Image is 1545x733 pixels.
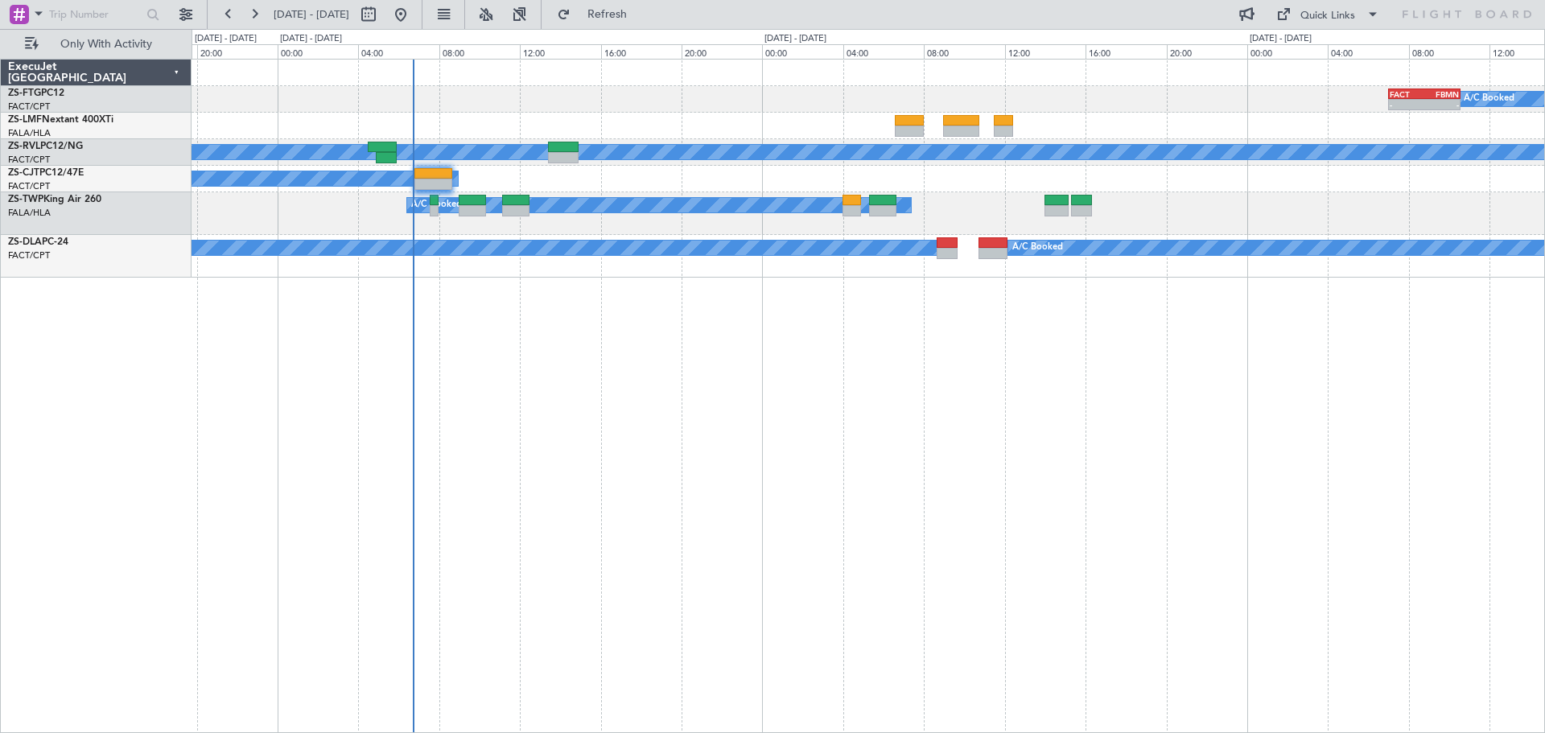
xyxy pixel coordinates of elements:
span: ZS-CJT [8,168,39,178]
a: FALA/HLA [8,207,51,219]
a: FALA/HLA [8,127,51,139]
span: ZS-DLA [8,237,42,247]
div: 08:00 [1409,44,1489,59]
div: [DATE] - [DATE] [195,32,257,46]
div: [DATE] - [DATE] [280,32,342,46]
div: 16:00 [1086,44,1166,59]
div: 04:00 [358,44,439,59]
a: ZS-LMFNextant 400XTi [8,115,113,125]
span: ZS-LMF [8,115,42,125]
span: [DATE] - [DATE] [274,7,349,22]
div: A/C Booked [1012,236,1063,260]
div: 16:00 [601,44,682,59]
span: ZS-FTG [8,89,41,98]
a: ZS-DLAPC-24 [8,237,68,247]
div: A/C Booked [411,193,462,217]
div: 04:00 [843,44,924,59]
a: FACT/CPT [8,249,50,261]
div: - [1424,100,1459,109]
span: Only With Activity [42,39,170,50]
div: A/C Booked [1464,87,1514,111]
div: 20:00 [197,44,278,59]
div: 04:00 [1328,44,1408,59]
a: ZS-RVLPC12/NG [8,142,83,151]
a: ZS-TWPKing Air 260 [8,195,101,204]
a: FACT/CPT [8,180,50,192]
div: 00:00 [762,44,843,59]
a: ZS-FTGPC12 [8,89,64,98]
span: Refresh [574,9,641,20]
button: Refresh [550,2,646,27]
div: 20:00 [1167,44,1247,59]
div: 08:00 [924,44,1004,59]
div: FACT [1390,89,1424,99]
div: [DATE] - [DATE] [764,32,826,46]
div: Quick Links [1300,8,1355,24]
div: [DATE] - [DATE] [1250,32,1312,46]
div: 12:00 [1005,44,1086,59]
div: 08:00 [439,44,520,59]
div: 12:00 [520,44,600,59]
button: Only With Activity [18,31,175,57]
div: - [1390,100,1424,109]
div: 00:00 [1247,44,1328,59]
div: 20:00 [682,44,762,59]
button: Quick Links [1268,2,1387,27]
a: FACT/CPT [8,154,50,166]
input: Trip Number [49,2,142,27]
span: ZS-RVL [8,142,40,151]
a: ZS-CJTPC12/47E [8,168,84,178]
div: 00:00 [278,44,358,59]
span: ZS-TWP [8,195,43,204]
div: FBMN [1424,89,1459,99]
a: FACT/CPT [8,101,50,113]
